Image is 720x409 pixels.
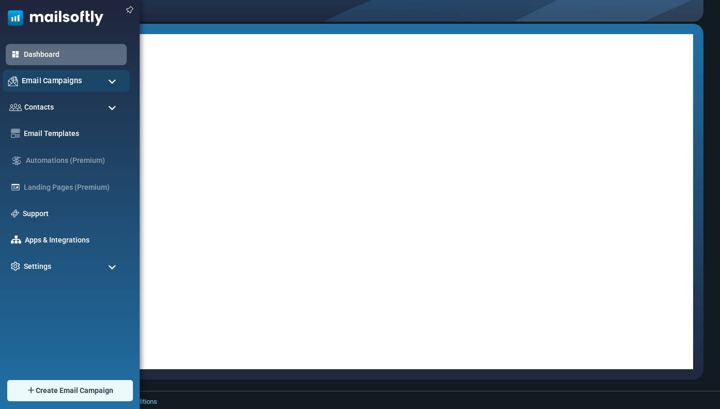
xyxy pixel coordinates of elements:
img: email-templates-icon.svg [11,129,20,138]
a: Email Templates [24,128,122,139]
span: Settings [24,261,51,272]
span: Contacts [24,102,54,113]
img: dashboard-icon-active.svg [11,50,20,59]
a: Support [23,208,122,219]
img: campaigns-icon.png [8,76,18,86]
img: support-icon.svg [11,209,19,218]
iframe: To enrich screen reader interactions, please activate Accessibility in Grammarly extension settings [50,24,703,380]
img: settings-icon.svg [11,262,20,271]
img: contacts-icon.svg [9,103,22,111]
img: landing_pages.svg [11,183,20,192]
span: Create Email Campaign [36,385,113,396]
span: Email Campaigns [22,75,82,86]
img: workflow.svg [11,155,22,166]
a: Apps & Integrations [25,235,122,246]
a: Dashboard [24,49,122,60]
